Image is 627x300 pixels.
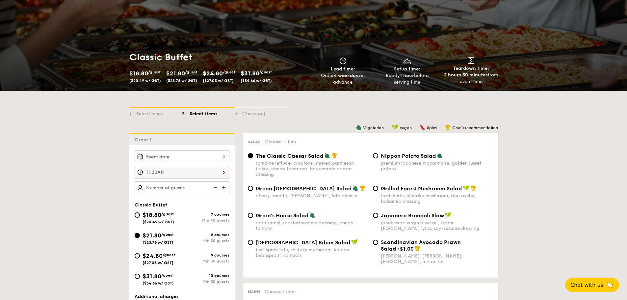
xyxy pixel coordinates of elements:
span: Choose 1 item [265,139,296,145]
span: Lead time: [331,66,355,72]
strong: 1 hour [400,73,414,78]
div: Additional charges [135,293,229,300]
strong: 2 hours 30 minutes [444,72,488,78]
div: fresh herbs, shiitake mushroom, king oyster, balsamic dressing [381,193,493,204]
span: /guest [148,70,161,74]
div: Order in advance [314,72,373,86]
input: Scandinavian Avocado Prawn Salad+$1.00[PERSON_NAME], [PERSON_NAME], [PERSON_NAME], red onion [373,240,378,245]
h1: Classic Buffet [129,51,311,63]
div: Min 30 guests [182,279,229,284]
span: $18.80 [143,211,161,219]
span: $18.80 [129,70,148,77]
input: $24.80/guest($27.03 w/ GST)9 coursesMin 30 guests [135,253,140,259]
input: Japanese Broccoli Slawgreek extra virgin olive oil, kizami [PERSON_NAME], yuzu soy-sesame dressing [373,213,378,218]
span: [DEMOGRAPHIC_DATA] Bibim Salad [256,239,351,246]
span: $21.80 [166,70,185,77]
div: [PERSON_NAME], [PERSON_NAME], [PERSON_NAME], red onion [381,253,493,264]
input: Grain's House Saladcorn kernel, roasted sesame dressing, cherry tomato [248,213,253,218]
span: ($20.49 w/ GST) [143,220,174,224]
span: ($23.76 w/ GST) [166,78,197,83]
span: /guest [161,273,174,278]
div: from event time [442,72,501,85]
div: 3 - Check out [235,108,287,117]
span: ($23.76 w/ GST) [143,240,173,245]
input: The Classic Caesar Saladromaine lettuce, croutons, shaved parmesan flakes, cherry tomatoes, house... [248,153,253,158]
span: Order 1 [135,137,154,143]
input: $31.80/guest($34.66 w/ GST)10 coursesMin 30 guests [135,274,140,279]
div: premium japanese mayonnaise, golden russet potato [381,160,493,172]
span: 🦙 [606,281,614,289]
img: icon-reduce.1d2dbef1.svg [210,181,220,194]
div: 8 courses [182,232,229,237]
input: Green [DEMOGRAPHIC_DATA] Saladcherry tomato, [PERSON_NAME], feta cheese [248,186,253,191]
div: Min 30 guests [182,238,229,243]
span: ($20.49 w/ GST) [129,78,161,83]
span: Vegan [400,125,412,130]
span: /guest [223,70,235,74]
span: Mains [248,289,260,294]
span: Green [DEMOGRAPHIC_DATA] Salad [256,185,352,192]
input: [DEMOGRAPHIC_DATA] Bibim Saladfive-spice tofu, shiitake mushroom, korean beansprout, spinach [248,240,253,245]
span: Salad [248,140,261,144]
img: icon-chef-hat.a58ddaea.svg [360,185,366,191]
span: ($34.66 w/ GST) [143,281,174,286]
input: Number of guests [135,181,229,194]
div: cherry tomato, [PERSON_NAME], feta cheese [256,193,368,199]
span: ($27.03 w/ GST) [203,78,234,83]
img: icon-clock.2db775ea.svg [338,57,348,65]
span: ($34.66 w/ GST) [241,78,272,83]
span: /guest [161,232,174,237]
span: Choose 1 item [264,289,296,294]
img: icon-spicy.37a8142b.svg [420,124,426,130]
img: icon-vegetarian.fe4039eb.svg [324,152,330,158]
span: Spicy [427,125,437,130]
img: icon-vegan.f8ff3823.svg [463,185,469,191]
span: /guest [185,70,197,74]
span: Japanese Broccoli Slaw [381,212,444,219]
img: icon-chef-hat.a58ddaea.svg [331,152,337,158]
span: Setup time: [394,66,420,72]
img: icon-vegan.f8ff3823.svg [445,212,451,218]
span: Grain's House Salad [256,212,309,219]
span: $31.80 [143,273,161,280]
div: five-spice tofu, shiitake mushroom, korean beansprout, spinach [256,247,368,258]
span: +$1.00 [396,246,414,252]
div: Ready before serving time [378,72,436,86]
img: icon-chef-hat.a58ddaea.svg [414,245,420,251]
span: Chef's recommendation [452,125,498,130]
img: icon-vegetarian.fe4039eb.svg [353,185,358,191]
div: 1 - Select menu [129,108,182,117]
span: $24.80 [143,252,163,259]
span: Teardown time: [453,66,489,71]
input: Grilled Forest Mushroom Saladfresh herbs, shiitake mushroom, king oyster, balsamic dressing [373,186,378,191]
span: Classic Buffet [135,202,167,208]
img: icon-vegetarian.fe4039eb.svg [437,152,443,158]
div: greek extra virgin olive oil, kizami [PERSON_NAME], yuzu soy-sesame dressing [381,220,493,231]
input: Nippon Potato Saladpremium japanese mayonnaise, golden russet potato [373,153,378,158]
span: /guest [259,70,272,74]
button: Chat with us🦙 [565,278,619,292]
div: 10 courses [182,273,229,278]
input: $18.80/guest($20.49 w/ GST)7 coursesMin 40 guests [135,212,140,218]
div: Min 30 guests [182,259,229,263]
div: 7 courses [182,212,229,217]
div: Min 40 guests [182,218,229,223]
span: Scandinavian Avocado Prawn Salad [381,239,461,252]
span: $21.80 [143,232,161,239]
span: $31.80 [241,70,259,77]
div: 9 courses [182,253,229,258]
img: icon-dish.430c3a2e.svg [402,57,412,65]
input: Event date [135,150,229,163]
span: ($27.03 w/ GST) [143,260,173,265]
img: icon-vegan.f8ff3823.svg [392,124,398,130]
input: Event time [135,166,229,179]
div: romaine lettuce, croutons, shaved parmesan flakes, cherry tomatoes, housemade caesar dressing [256,160,368,177]
span: /guest [163,253,175,257]
img: icon-vegan.f8ff3823.svg [351,239,358,245]
img: icon-vegetarian.fe4039eb.svg [356,124,362,130]
div: 2 - Select items [182,108,235,117]
img: icon-chef-hat.a58ddaea.svg [470,185,476,191]
img: icon-chef-hat.a58ddaea.svg [445,124,451,130]
strong: 4 weekdays [334,73,361,78]
span: Vegetarian [363,125,384,130]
